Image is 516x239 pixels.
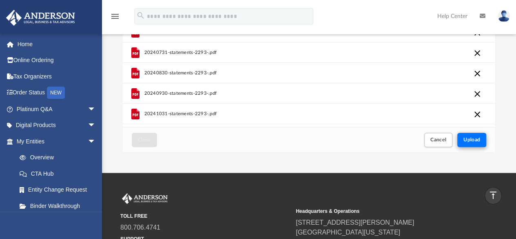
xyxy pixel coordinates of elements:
[138,137,151,142] span: Close
[6,117,108,134] a: Digital Productsarrow_drop_down
[424,133,453,147] button: Cancel
[144,111,217,116] span: 20241031-statements-2293-.pdf
[120,193,169,204] img: Anderson Advisors Platinum Portal
[11,182,108,198] a: Entity Change Request
[144,29,217,35] span: 20240628-statements-2293-.pdf
[120,212,290,220] small: TOLL FREE
[472,48,482,58] button: Cancel this upload
[144,50,217,55] span: 20240731-statements-2293-.pdf
[47,87,65,99] div: NEW
[136,11,145,20] i: search
[4,10,78,26] img: Anderson Advisors Platinum Portal
[88,117,104,134] span: arrow_drop_down
[430,137,447,142] span: Cancel
[296,219,414,226] a: [STREET_ADDRESS][PERSON_NAME]
[488,190,498,200] i: vertical_align_top
[485,187,502,204] a: vertical_align_top
[296,229,400,236] a: [GEOGRAPHIC_DATA][US_STATE]
[110,16,120,21] a: menu
[132,133,157,147] button: Close
[457,133,487,147] button: Upload
[6,85,108,101] a: Order StatusNEW
[6,36,108,52] a: Home
[6,52,108,69] a: Online Ordering
[472,69,482,78] button: Cancel this upload
[110,11,120,21] i: menu
[120,224,160,231] a: 800.706.4741
[6,68,108,85] a: Tax Organizers
[11,165,108,182] a: CTA Hub
[472,109,482,119] button: Cancel this upload
[6,133,108,150] a: My Entitiesarrow_drop_down
[11,198,108,214] a: Binder Walkthrough
[88,133,104,150] span: arrow_drop_down
[472,89,482,99] button: Cancel this upload
[11,150,108,166] a: Overview
[144,91,217,96] span: 20240930-statements-2293-.pdf
[498,10,510,22] img: User Pic
[144,70,217,76] span: 20240830-statements-2293-.pdf
[463,137,481,142] span: Upload
[88,101,104,118] span: arrow_drop_down
[6,101,108,117] a: Platinum Q&Aarrow_drop_down
[296,208,465,215] small: Headquarters & Operations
